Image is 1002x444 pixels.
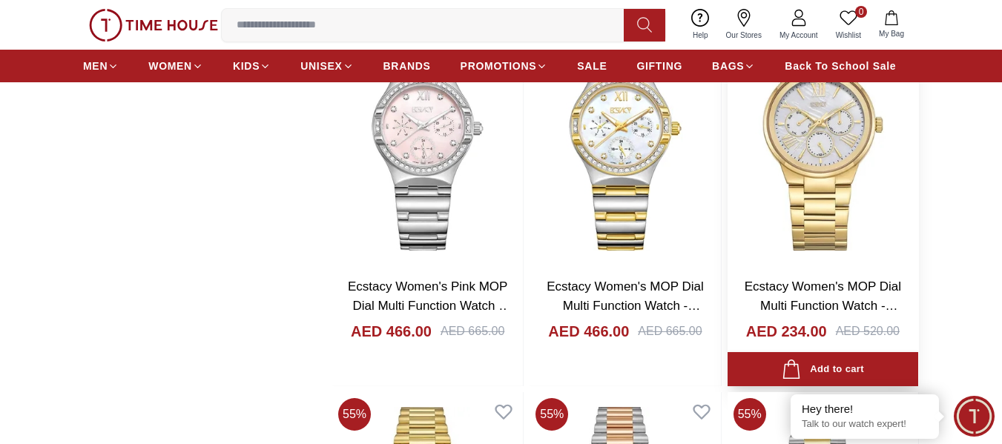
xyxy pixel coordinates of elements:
a: GIFTING [636,53,682,79]
img: Ecstacy Women's MOP Dial Multi Function Watch - E23613-GBGM [728,13,918,265]
a: WOMEN [148,53,203,79]
p: Talk to our watch expert! [802,418,928,431]
a: BAGS [712,53,755,79]
img: Ecstacy Women's MOP Dial Multi Function Watch - E23608-TBTM [530,13,720,265]
h4: AED 234.00 [746,321,827,342]
span: KIDS [233,59,260,73]
span: PROMOTIONS [461,59,537,73]
span: BRANDS [383,59,431,73]
button: My Bag [870,7,913,42]
a: UNISEX [300,53,353,79]
a: PROMOTIONS [461,53,548,79]
span: SALE [577,59,607,73]
a: BRANDS [383,53,431,79]
a: Back To School Sale [785,53,896,79]
a: SALE [577,53,607,79]
span: 55 % [338,398,371,431]
h4: AED 466.00 [351,321,432,342]
a: Our Stores [717,6,771,44]
a: Ecstacy Women's Pink MOP Dial Multi Function Watch - E23608-SBSMP [348,279,511,331]
span: 55 % [734,398,766,431]
img: Ecstacy Women's Pink MOP Dial Multi Function Watch - E23608-SBSMP [332,13,523,265]
h4: AED 466.00 [548,321,629,342]
button: Add to cart [728,352,918,387]
span: Wishlist [830,30,867,41]
a: Help [684,6,717,44]
div: AED 665.00 [638,322,702,340]
span: Back To School Sale [785,59,896,73]
span: Our Stores [720,30,768,41]
div: AED 665.00 [441,322,504,340]
span: BAGS [712,59,744,73]
div: Add to cart [782,359,864,380]
span: Help [687,30,714,41]
a: MEN [83,53,119,79]
a: 0Wishlist [827,6,870,44]
img: ... [89,9,218,42]
a: KIDS [233,53,271,79]
span: UNISEX [300,59,342,73]
span: MEN [83,59,108,73]
span: My Account [774,30,824,41]
a: Ecstacy Women's MOP Dial Multi Function Watch - E23608-TBTM [547,279,703,331]
span: WOMEN [148,59,192,73]
span: 55 % [535,398,568,431]
div: AED 520.00 [836,322,900,340]
div: Hey there! [802,402,928,417]
div: Chat Widget [954,396,995,437]
a: Ecstacy Women's MOP Dial Multi Function Watch - E23613-GBGM [745,279,901,331]
span: My Bag [873,28,910,39]
span: 0 [855,6,867,18]
span: GIFTING [636,59,682,73]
